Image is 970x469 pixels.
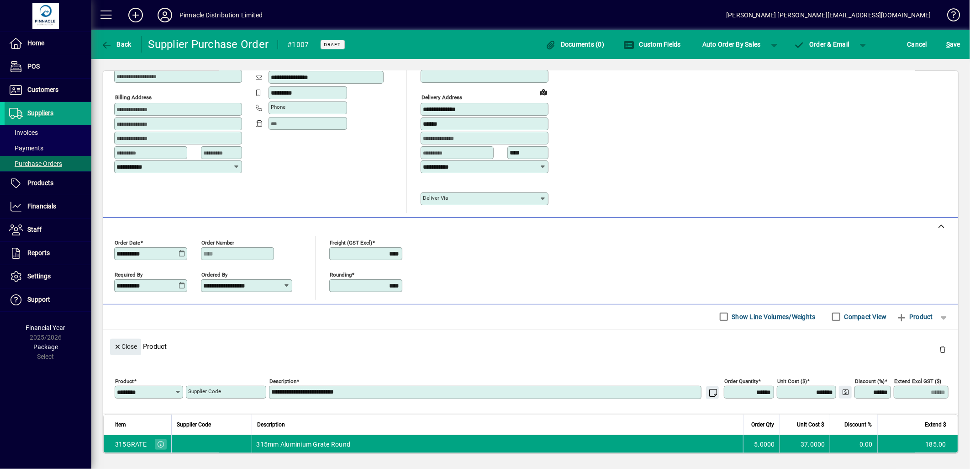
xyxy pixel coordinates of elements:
span: Description [258,420,285,430]
mat-label: Order Quantity [724,378,758,384]
a: Staff [5,219,91,241]
button: Auto Order By Sales [698,36,765,53]
span: Item [115,420,126,430]
mat-label: Rounding [330,271,352,277]
button: Save [944,36,963,53]
span: Products [27,179,53,187]
span: Extend $ [925,420,946,430]
span: Financials [27,203,56,210]
span: Cancel [907,37,928,52]
span: Documents (0) [545,41,605,48]
div: #1007 [287,37,309,52]
mat-label: Phone [271,104,285,110]
span: Back [101,41,132,48]
mat-label: Product [115,378,134,384]
a: Products [5,172,91,195]
span: Settings [27,272,51,280]
span: Invoices [9,129,38,136]
span: Auto Order By Sales [702,37,761,52]
span: Home [27,39,44,47]
div: Product [103,330,958,363]
button: Custom Fields [621,36,683,53]
a: Financials [5,195,91,218]
span: Customers [27,86,58,93]
mat-label: Supplier Code [188,388,221,394]
button: Delete [932,339,954,361]
span: Order & Email [794,41,849,48]
td: 37.0000 [780,435,830,453]
span: Custom Fields [623,41,681,48]
button: Cancel [905,36,930,53]
a: Home [5,32,91,55]
span: Draft [324,42,341,48]
a: Settings [5,265,91,288]
span: Financial Year [26,324,66,331]
mat-label: Extend excl GST ($) [894,378,941,384]
span: Purchase Orders [9,160,62,167]
a: Knowledge Base [940,2,959,32]
button: Close [110,339,141,355]
mat-label: Unit Cost ($) [777,378,807,384]
label: Show Line Volumes/Weights [730,312,816,321]
mat-label: Ordered by [201,271,227,277]
a: Customers [5,79,91,101]
td: 185.00 [877,435,958,453]
button: Documents (0) [543,36,607,53]
span: ave [946,37,960,52]
span: Suppliers [27,109,53,117]
mat-label: Deliver via [423,195,448,201]
a: Invoices [5,125,91,140]
span: Reports [27,249,50,256]
a: Support [5,288,91,311]
td: 0.00 [830,435,877,453]
span: Unit Cost $ [797,420,824,430]
div: Supplier Purchase Order [148,37,269,52]
button: Order & Email [789,36,854,53]
a: POS [5,55,91,78]
button: Profile [150,7,179,23]
button: Back [99,36,134,53]
button: Change Price Levels [839,386,852,399]
a: Reports [5,242,91,265]
label: Compact View [843,312,887,321]
a: Payments [5,140,91,156]
span: POS [27,63,40,70]
mat-label: Required by [115,271,142,277]
td: 5.0000 [743,435,780,453]
a: Purchase Orders [5,156,91,171]
button: Product [891,309,938,325]
div: [PERSON_NAME] [PERSON_NAME][EMAIL_ADDRESS][DOMAIN_NAME] [726,8,931,22]
span: Product [896,309,933,324]
button: Add [121,7,150,23]
mat-label: Freight (GST excl) [330,239,372,245]
mat-label: Order number [201,239,234,245]
div: Pinnacle Distribution Limited [179,8,263,22]
span: Payments [9,144,43,152]
span: Discount % [844,420,872,430]
span: S [946,41,950,48]
span: Support [27,296,50,303]
a: View on map [536,85,551,99]
span: Supplier Code [177,420,211,430]
app-page-header-button: Close [108,342,143,350]
span: Order Qty [751,420,774,430]
app-page-header-button: Back [91,36,142,53]
span: Staff [27,226,42,233]
span: Package [33,343,58,351]
span: Close [114,339,137,354]
mat-label: Description [269,378,296,384]
app-page-header-button: Delete [932,345,954,353]
mat-label: Discount (%) [855,378,885,384]
span: 315mm Aluminium Grate Round [257,440,351,449]
mat-label: Order date [115,239,140,245]
div: 315GRATE [115,440,147,449]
